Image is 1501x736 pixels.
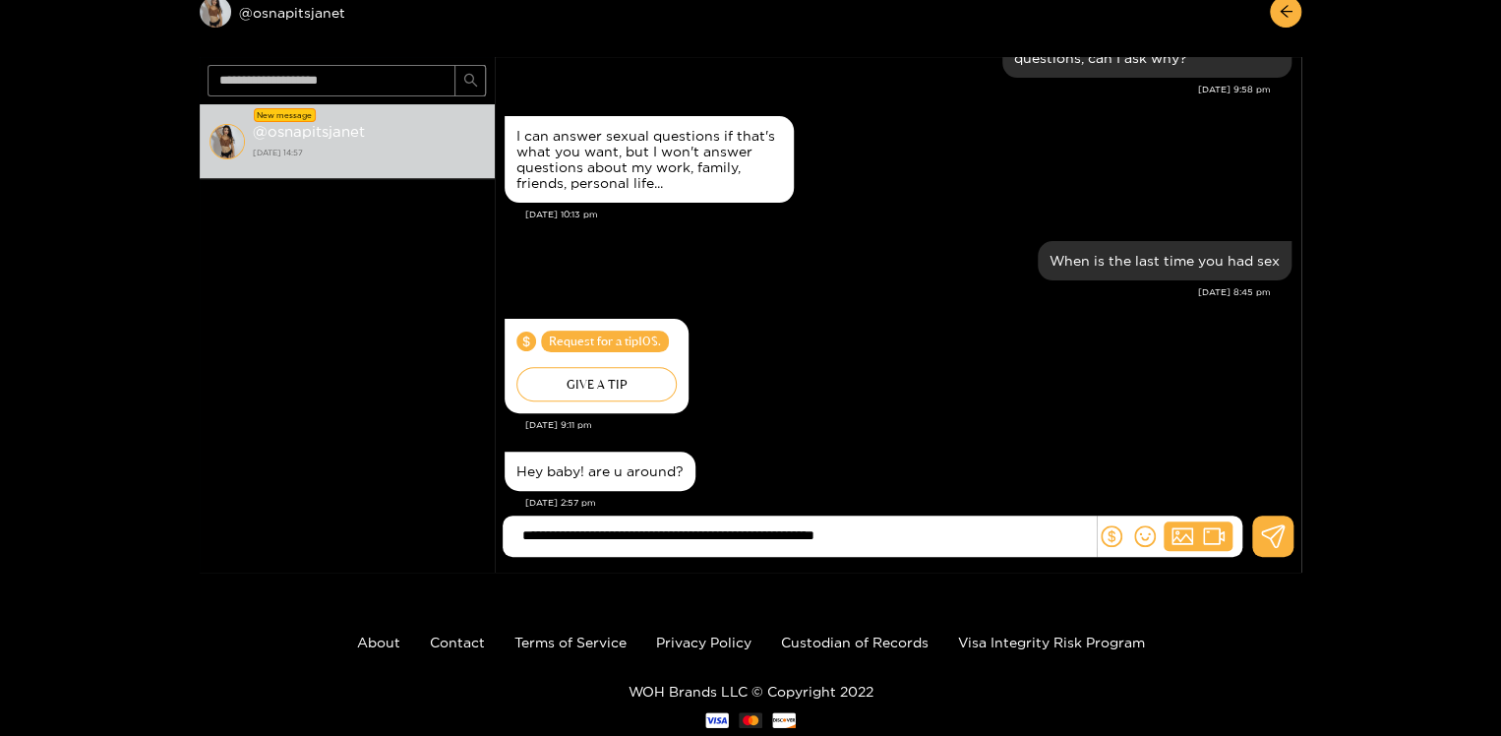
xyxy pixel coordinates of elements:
span: smile [1134,525,1156,547]
a: Visa Integrity Risk Program [958,635,1145,649]
a: About [357,635,400,649]
a: Contact [430,635,485,649]
span: dollar [1101,525,1122,547]
div: [DATE] 9:11 pm [525,418,1291,432]
strong: @ osnapitsjanet [253,123,365,140]
div: [DATE] 9:58 pm [505,83,1271,96]
div: [DATE] 2:57 pm [525,496,1291,510]
a: Custodian of Records [781,635,929,649]
a: Terms of Service [514,635,627,649]
div: [DATE] 10:13 pm [525,208,1291,221]
div: I can answer sexual questions if that's what you want, but I won't answer questions about my work... [516,128,782,191]
div: [DATE] 8:45 pm [505,285,1271,299]
div: Sep. 26, 2:57 pm [505,452,695,491]
div: Sep. 24, 8:45 pm [1038,241,1291,280]
div: Sep. 24, 9:11 pm [505,319,689,413]
strong: [DATE] 14:57 [253,144,485,161]
span: dollar-circle [516,332,536,351]
button: search [454,65,486,96]
div: GIVE A TIP [516,367,677,401]
div: Sep. 23, 10:13 pm [505,116,794,203]
div: When is the last time you had sex [1050,253,1280,269]
button: picturevideo-camera [1164,521,1232,551]
span: picture [1171,525,1193,547]
span: Request for a tip 10 $. [541,331,669,352]
span: video-camera [1203,525,1225,547]
img: conversation [210,124,245,159]
a: Privacy Policy [656,635,751,649]
button: dollar [1097,521,1126,551]
span: arrow-left [1279,4,1293,21]
div: New message [254,108,316,122]
span: search [463,73,478,90]
div: Hey baby! are u around? [516,463,684,479]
